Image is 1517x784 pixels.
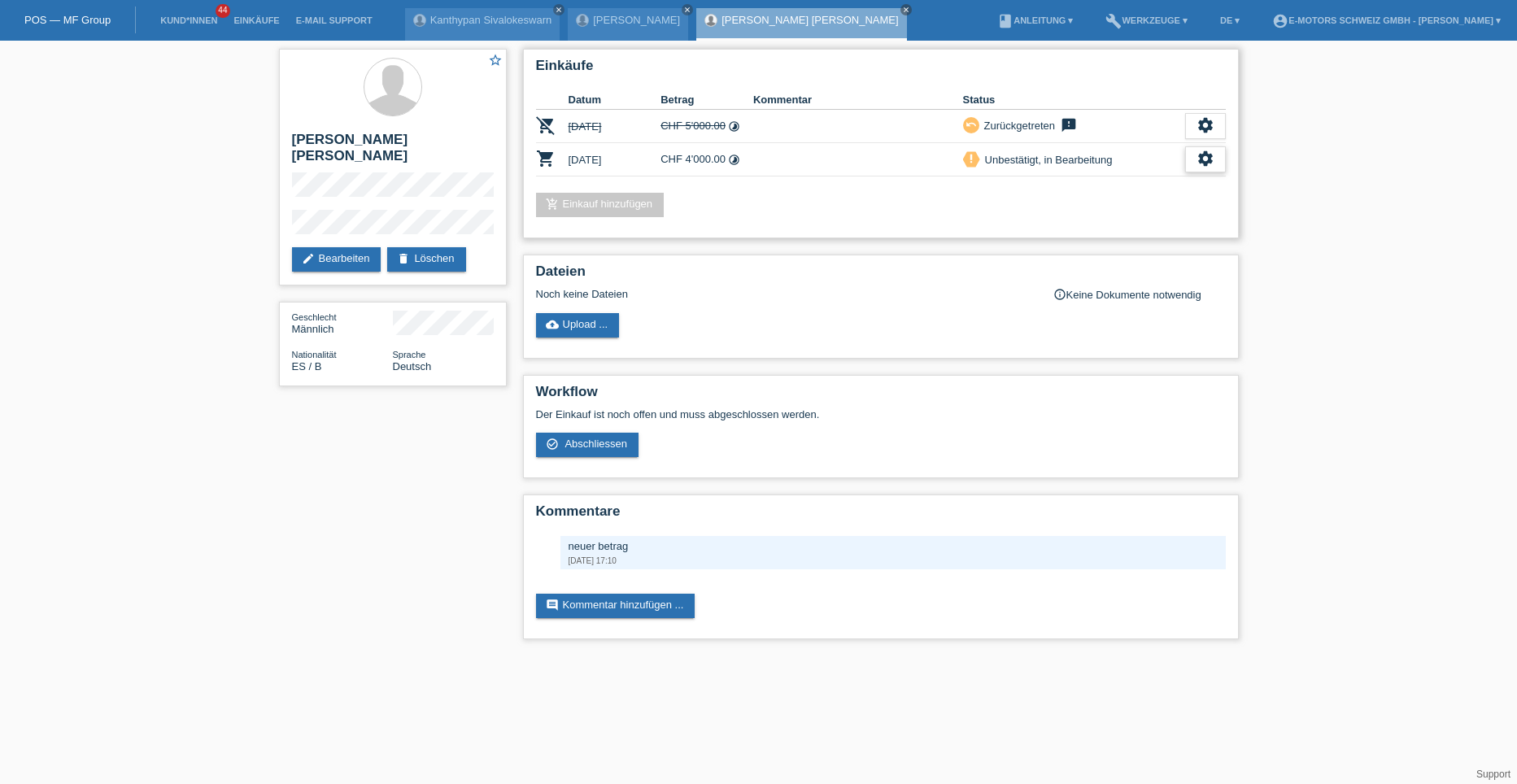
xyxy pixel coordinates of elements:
[536,288,1033,300] div: Noch keine Dateien
[593,14,680,26] a: [PERSON_NAME]
[569,143,661,176] td: [DATE]
[1197,150,1214,168] i: settings
[728,154,740,166] i: 24 Raten
[536,408,1226,420] p: Der Einkauf ist noch offen und muss abgeschlossen werden.
[1059,117,1079,133] i: feedback
[569,540,1218,552] div: neuer betrag
[536,503,1226,528] h2: Kommentare
[536,58,1226,82] h2: Einkäufe
[430,14,552,26] a: Kanthypan Sivalokeswarn
[488,53,503,70] a: star_border
[1272,13,1288,29] i: account_circle
[553,4,565,15] a: close
[966,153,977,164] i: priority_high
[900,4,912,15] a: close
[753,90,963,110] th: Kommentar
[536,313,620,338] a: cloud_uploadUpload ...
[387,247,465,272] a: deleteLöschen
[292,132,494,172] h2: [PERSON_NAME] [PERSON_NAME]
[980,151,1113,168] div: Unbestätigt, in Bearbeitung
[966,119,977,130] i: undo
[902,6,910,14] i: close
[660,143,753,176] td: CHF 4'000.00
[488,53,503,68] i: star_border
[397,252,410,265] i: delete
[393,350,426,359] span: Sprache
[1053,288,1226,301] div: Keine Dokumente notwendig
[569,90,661,110] th: Datum
[536,193,665,217] a: add_shopping_cartEinkauf hinzufügen
[536,384,1226,408] h2: Workflow
[1476,769,1510,780] a: Support
[292,312,337,322] span: Geschlecht
[1197,116,1214,134] i: settings
[979,117,1055,134] div: Zurückgetreten
[536,149,556,168] i: POSP00026757
[1097,15,1196,25] a: buildWerkzeuge ▾
[546,438,559,451] i: check_circle_outline
[565,438,627,450] span: Abschliessen
[1264,15,1509,25] a: account_circleE-Motors Schweiz GmbH - [PERSON_NAME] ▾
[1212,15,1248,25] a: DE ▾
[225,15,287,25] a: Einkäufe
[292,247,381,272] a: editBearbeiten
[569,110,661,143] td: [DATE]
[660,110,753,143] td: CHF 5'000.00
[536,264,1226,288] h2: Dateien
[292,311,393,335] div: Männlich
[536,115,556,135] i: POSP00026752
[1105,13,1122,29] i: build
[683,6,691,14] i: close
[963,90,1185,110] th: Status
[288,15,381,25] a: E-Mail Support
[997,13,1014,29] i: book
[292,360,322,372] span: Spanien / B / 26.02.2021
[1053,288,1066,301] i: info_outline
[660,90,753,110] th: Betrag
[555,6,563,14] i: close
[728,120,740,133] i: 24 Raten
[393,360,432,372] span: Deutsch
[536,433,639,457] a: check_circle_outline Abschliessen
[292,350,337,359] span: Nationalität
[302,252,315,265] i: edit
[989,15,1081,25] a: bookAnleitung ▾
[24,14,111,26] a: POS — MF Group
[682,4,693,15] a: close
[721,14,898,26] a: [PERSON_NAME] [PERSON_NAME]
[546,599,559,612] i: comment
[546,198,559,211] i: add_shopping_cart
[546,318,559,331] i: cloud_upload
[536,594,695,618] a: commentKommentar hinzufügen ...
[569,556,1218,565] div: [DATE] 17:10
[216,4,230,18] span: 44
[152,15,225,25] a: Kund*innen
